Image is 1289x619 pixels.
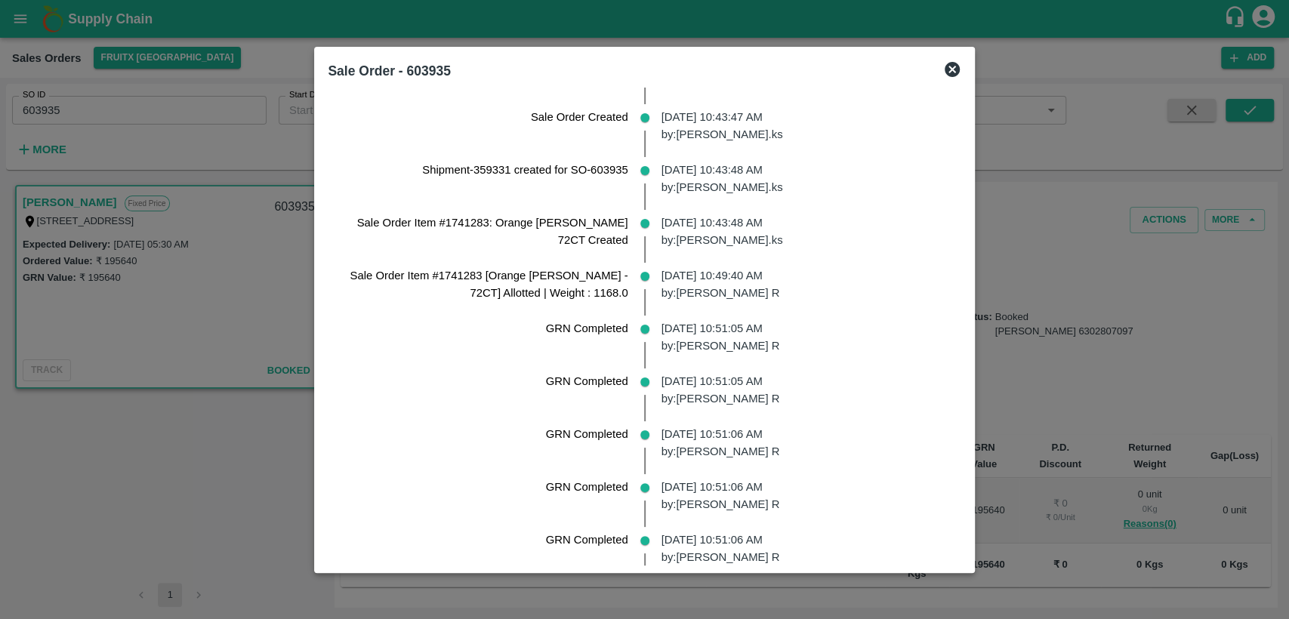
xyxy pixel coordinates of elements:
p: GRN Completed [340,426,628,442]
b: Sale Order - 603935 [328,63,450,79]
p: [DATE] 10:51:05 AM by: [PERSON_NAME] R [661,320,949,354]
p: [DATE] 10:51:06 AM by: [PERSON_NAME] R [661,531,949,565]
p: Shipment-359331 created for SO-603935 [340,162,628,178]
p: [DATE] 10:43:47 AM by: [PERSON_NAME].ks [661,109,949,143]
p: [DATE] 10:43:48 AM by: [PERSON_NAME].ks [661,214,949,248]
p: Sale Order Item #1741283: Orange [PERSON_NAME] 72CT Created [340,214,628,248]
p: [DATE] 10:51:05 AM by: [PERSON_NAME] R [661,373,949,407]
p: GRN Completed [340,479,628,495]
p: GRN Completed [340,320,628,337]
p: [DATE] 10:43:48 AM by: [PERSON_NAME].ks [661,162,949,196]
p: [DATE] 10:49:40 AM by: [PERSON_NAME] R [661,267,949,301]
p: GRN Completed [340,373,628,390]
p: [DATE] 10:51:06 AM by: [PERSON_NAME] R [661,426,949,460]
p: Sale Order Created [340,109,628,125]
p: Sale Order Item #1741283 [Orange [PERSON_NAME] - 72CT] Allotted | Weight : 1168.0 [340,267,628,301]
p: GRN Completed [340,531,628,548]
p: [DATE] 10:51:06 AM by: [PERSON_NAME] R [661,479,949,513]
